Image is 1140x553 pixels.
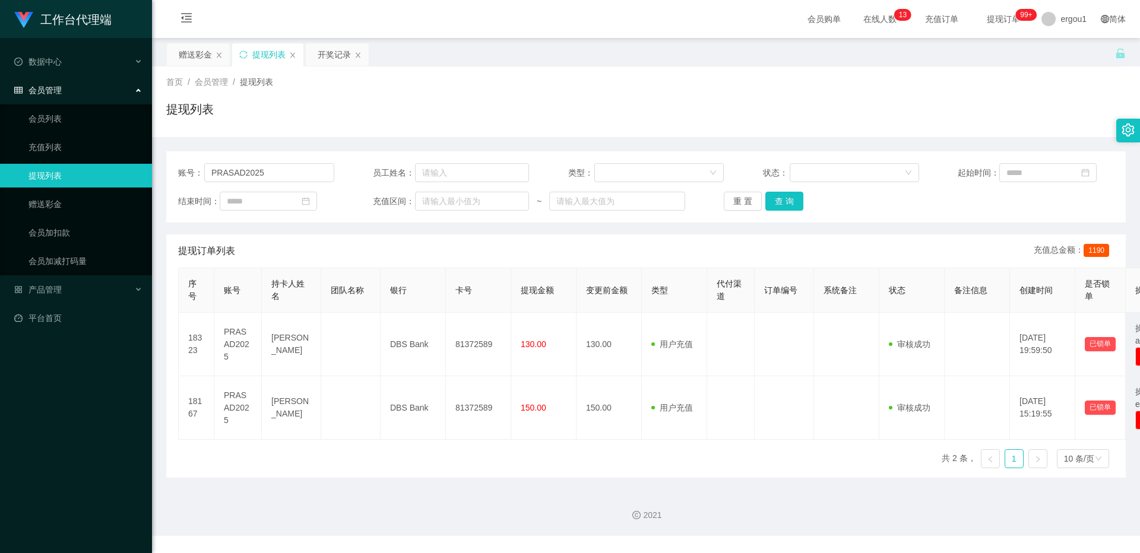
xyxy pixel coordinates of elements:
div: 2021 [161,509,1130,522]
span: 提现金额 [521,285,554,295]
img: logo.9652507e.png [14,12,33,28]
div: 充值总金额： [1034,244,1114,258]
i: 图标: copyright [632,511,641,519]
span: 银行 [390,285,407,295]
a: 图标: dashboard平台首页 [14,306,142,330]
input: 请输入 [415,163,529,182]
span: / [188,77,190,87]
td: 150.00 [577,376,642,440]
span: 在线人数 [857,15,902,23]
span: 创建时间 [1019,285,1053,295]
span: 审核成功 [889,339,930,349]
p: 3 [902,9,907,21]
div: 开奖记录 [318,43,351,66]
span: 结束时间： [178,195,220,208]
td: [PERSON_NAME] [262,376,321,440]
span: 变更前金额 [586,285,628,295]
span: 用户充值 [651,339,693,349]
li: 上一页 [981,449,1000,468]
button: 已锁单 [1085,337,1116,351]
td: 130.00 [577,313,642,376]
td: DBS Bank [381,313,446,376]
i: 图标: close [216,52,223,59]
span: 序号 [188,279,197,301]
span: 员工姓名： [373,167,414,179]
span: 备注信息 [954,285,987,295]
td: PRASAD2025 [214,376,262,440]
td: 18323 [179,313,214,376]
a: 提现列表 [28,164,142,187]
i: 图标: close [354,52,362,59]
span: 数据中心 [14,57,62,66]
div: 10 条/页 [1064,450,1094,468]
td: [DATE] 15:19:55 [1010,376,1075,440]
span: 1190 [1084,244,1109,257]
i: 图标: setting [1122,123,1135,136]
span: 150.00 [521,403,546,412]
li: 共 2 条， [942,449,976,468]
input: 请输入最小值为 [415,192,529,211]
button: 重 置 [724,192,762,211]
td: 81372589 [446,313,511,376]
span: 账号： [178,167,204,179]
h1: 提现列表 [166,100,214,118]
a: 会员加减打码量 [28,249,142,273]
span: 提现订单 [981,15,1026,23]
p: 1 [899,9,903,21]
span: 130.00 [521,339,546,349]
sup: 1002 [1015,9,1037,21]
td: [DATE] 19:59:50 [1010,313,1075,376]
span: 首页 [166,77,183,87]
i: 图标: down [1095,455,1102,463]
input: 请输入 [204,163,334,182]
i: 图标: right [1034,456,1041,463]
a: 会员加扣款 [28,221,142,244]
input: 请输入最大值为 [549,192,685,211]
span: 状态 [889,285,905,295]
td: 81372589 [446,376,511,440]
a: 会员列表 [28,107,142,131]
span: 团队名称 [331,285,364,295]
li: 1 [1005,449,1024,468]
i: 图标: table [14,86,23,94]
i: 图标: calendar [1081,169,1090,177]
i: 图标: global [1101,15,1109,23]
i: 图标: left [987,456,994,463]
i: 图标: check-circle-o [14,58,23,66]
span: 账号 [224,285,240,295]
span: 是否锁单 [1085,279,1110,301]
span: / [233,77,235,87]
a: 赠送彩金 [28,192,142,216]
i: 图标: unlock [1115,48,1126,59]
a: 1 [1005,450,1023,468]
a: 充值列表 [28,135,142,159]
i: 图标: menu-fold [166,1,207,39]
span: 审核成功 [889,403,930,412]
span: ~ [529,195,549,208]
td: 18167 [179,376,214,440]
sup: 13 [894,9,911,21]
span: 会员管理 [14,85,62,95]
span: 充值订单 [919,15,964,23]
div: 赠送彩金 [179,43,212,66]
span: 系统备注 [824,285,857,295]
span: 卡号 [455,285,472,295]
span: 代付渠道 [717,279,742,301]
button: 已锁单 [1085,401,1116,415]
span: 充值区间： [373,195,414,208]
span: 会员管理 [195,77,228,87]
span: 类型 [651,285,668,295]
span: 类型： [568,167,595,179]
a: 工作台代理端 [14,14,112,24]
li: 下一页 [1028,449,1047,468]
td: [PERSON_NAME] [262,313,321,376]
span: 起始时间： [958,167,999,179]
span: 持卡人姓名 [271,279,305,301]
span: 订单编号 [764,285,797,295]
div: 提现列表 [252,43,286,66]
i: 图标: calendar [302,197,310,205]
span: 用户充值 [651,403,693,412]
i: 图标: sync [239,50,248,59]
i: 图标: appstore-o [14,285,23,294]
span: 状态： [763,167,790,179]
